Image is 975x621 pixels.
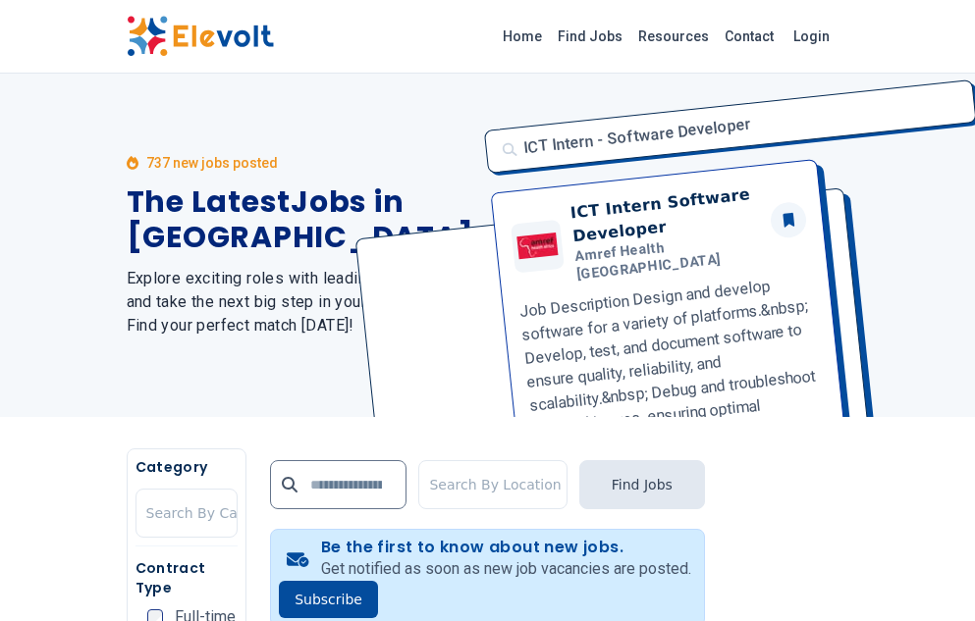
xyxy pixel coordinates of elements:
[630,21,717,52] a: Resources
[495,21,550,52] a: Home
[135,558,239,597] h5: Contract Type
[579,460,705,509] button: Find Jobs
[127,16,274,57] img: Elevolt
[782,17,841,56] a: Login
[321,538,691,557] h4: Be the first to know about new jobs.
[279,581,378,618] button: Subscribe
[321,557,691,581] p: Get notified as soon as new job vacancies are posted.
[146,153,278,173] p: 737 new jobs posted
[877,527,975,621] iframe: Chat Widget
[717,21,782,52] a: Contact
[135,457,239,477] h5: Category
[127,267,474,337] h2: Explore exciting roles with leading companies and take the next big step in your career. Find you...
[127,184,474,255] h1: The Latest Jobs in [GEOGRAPHIC_DATA]
[550,21,630,52] a: Find Jobs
